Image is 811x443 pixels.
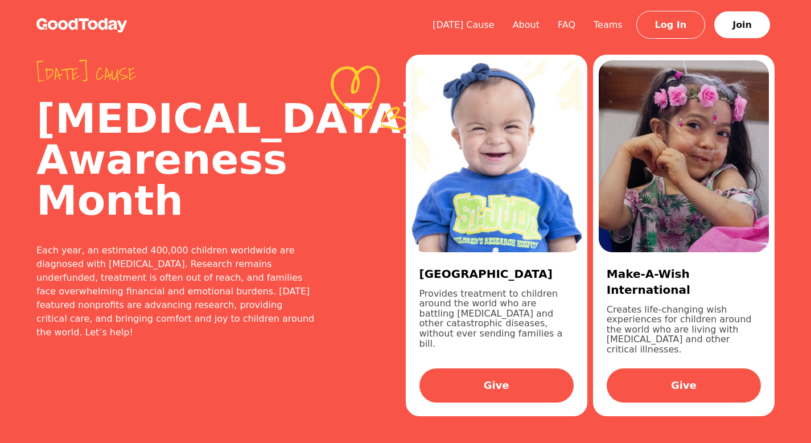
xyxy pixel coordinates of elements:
[36,64,315,84] span: [DATE] cause
[419,289,574,355] p: Provides treatment to children around the world who are battling [MEDICAL_DATA] and other catastr...
[423,19,504,30] a: [DATE] Cause
[607,305,761,355] p: Creates life-changing wish experiences for children around the world who are living with [MEDICAL...
[636,11,706,39] a: Log In
[607,368,761,403] a: Give
[36,98,315,221] h2: [MEDICAL_DATA] Awareness Month
[607,266,761,298] h3: Make-A-Wish International
[36,18,127,32] img: GoodToday
[599,60,769,252] img: 78cad692-667f-4c04-9f97-891d58d74145.jpg
[549,19,584,30] a: FAQ
[36,244,315,339] div: Each year, an estimated 400,000 children worldwide are diagnosed with [MEDICAL_DATA]. Research re...
[419,266,574,282] h3: [GEOGRAPHIC_DATA]
[584,19,632,30] a: Teams
[411,60,582,252] img: 316c5655-ca1c-4f2a-9d7b-737dbdef2181.jpg
[504,19,549,30] a: About
[419,368,574,403] a: Give
[714,11,770,38] a: Join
